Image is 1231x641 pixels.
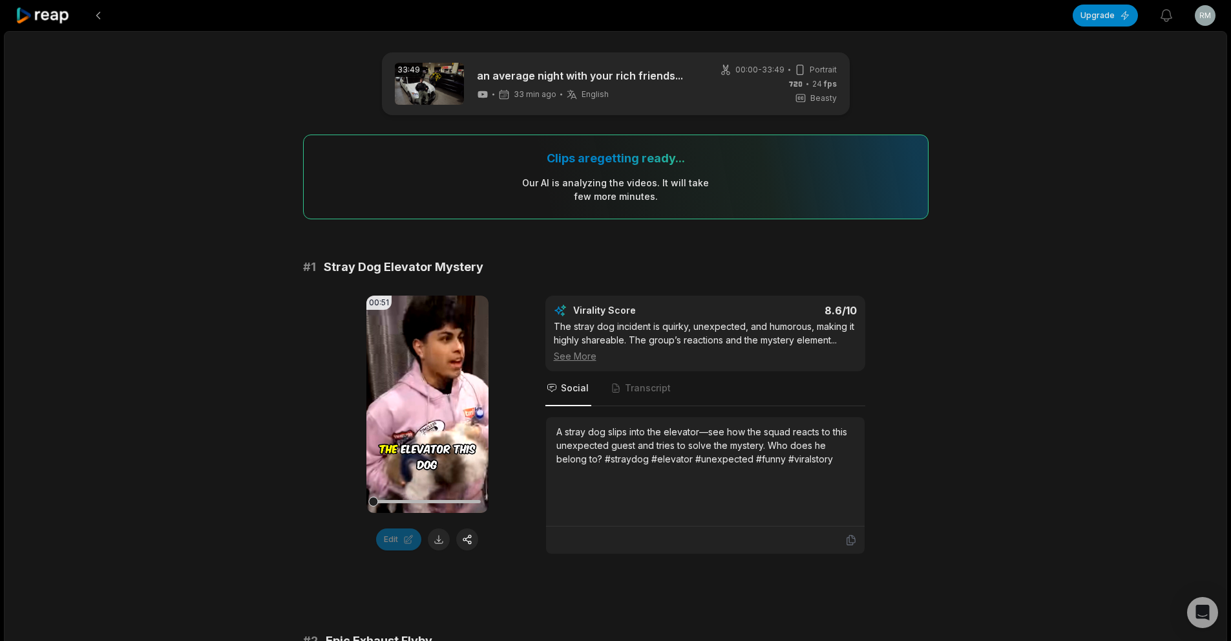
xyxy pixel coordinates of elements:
[718,304,857,317] div: 8.6 /10
[1187,597,1218,628] div: Open Intercom Messenger
[303,258,316,276] span: # 1
[812,78,837,90] span: 24
[547,151,685,166] div: Clips are getting ready...
[324,258,483,276] span: Stray Dog Elevator Mystery
[582,89,609,100] span: English
[514,89,556,100] span: 33 min ago
[477,68,683,83] a: an average night with your rich friends...
[625,382,671,395] span: Transcript
[521,176,710,203] div: Our AI is analyzing the video s . It will take few more minutes.
[556,425,854,466] div: A stray dog slips into the elevator—see how the squad reacts to this unexpected guest and tries t...
[554,349,857,363] div: See More
[735,64,784,76] span: 00:00 - 33:49
[376,528,421,550] button: Edit
[1073,5,1138,27] button: Upgrade
[573,304,712,317] div: Virality Score
[810,92,837,104] span: Beasty
[554,320,857,363] div: The stray dog incident is quirky, unexpected, and humorous, making it highly shareable. The group...
[561,382,589,395] span: Social
[366,296,489,513] video: Your browser does not support mp4 format.
[545,371,865,406] nav: Tabs
[824,79,837,89] span: fps
[810,64,837,76] span: Portrait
